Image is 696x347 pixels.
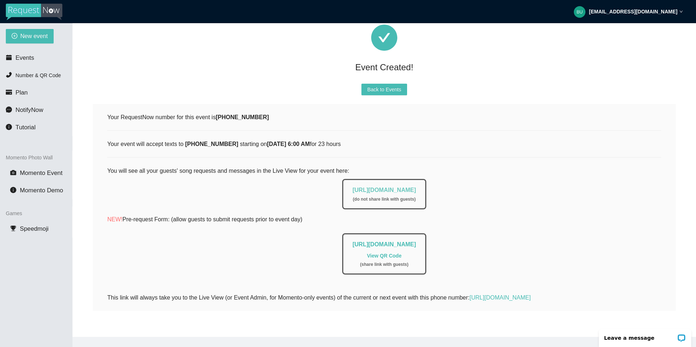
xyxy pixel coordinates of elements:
div: Event Created! [93,59,676,75]
span: Your RequestNow number for this event is [107,114,269,120]
span: trophy [10,225,16,231]
button: Back to Events [361,84,407,95]
div: ( share link with guests ) [352,261,416,268]
span: Momento Event [20,170,63,176]
span: calendar [6,54,12,60]
span: Events [16,54,34,61]
p: Pre-request Form: (allow guests to submit requests prior to event day) [107,215,661,224]
span: Speedmoji [20,225,49,232]
button: plus-circleNew event [6,29,54,43]
span: message [6,106,12,113]
b: [DATE] 6:00 AM [267,141,310,147]
img: RequestNow [6,4,62,20]
strong: [EMAIL_ADDRESS][DOMAIN_NAME] [589,9,678,14]
span: plus-circle [12,33,17,40]
span: Number & QR Code [16,72,61,78]
span: info-circle [6,124,12,130]
a: View QR Code [367,253,401,259]
span: phone [6,72,12,78]
span: NotifyNow [16,106,43,113]
span: New event [20,32,48,41]
a: [URL][DOMAIN_NAME] [352,187,416,193]
span: down [679,10,683,13]
span: check-circle [371,25,397,51]
b: [PHONE_NUMBER] [185,141,239,147]
span: info-circle [10,187,16,193]
iframe: LiveChat chat widget [594,324,696,347]
span: credit-card [6,89,12,95]
span: Tutorial [16,124,36,131]
span: camera [10,170,16,176]
span: Plan [16,89,28,96]
div: ( do not share link with guests ) [352,196,416,203]
div: Your event will accept texts to starting on for 23 hours [107,139,661,149]
span: NEW! [107,216,123,222]
a: [URL][DOMAIN_NAME] [352,241,416,247]
b: [PHONE_NUMBER] [216,114,269,120]
a: [URL][DOMAIN_NAME] [469,294,531,301]
div: You will see all your guests' song requests and messages in the Live View for your event here: [107,166,661,284]
span: Back to Events [367,85,401,93]
div: This link will always take you to the Live View (or Event Admin, for Momento-only events) of the ... [107,293,661,302]
span: Momento Demo [20,187,63,194]
img: 07662e4d09af7917c33746ef8cd57b33 [574,6,585,18]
